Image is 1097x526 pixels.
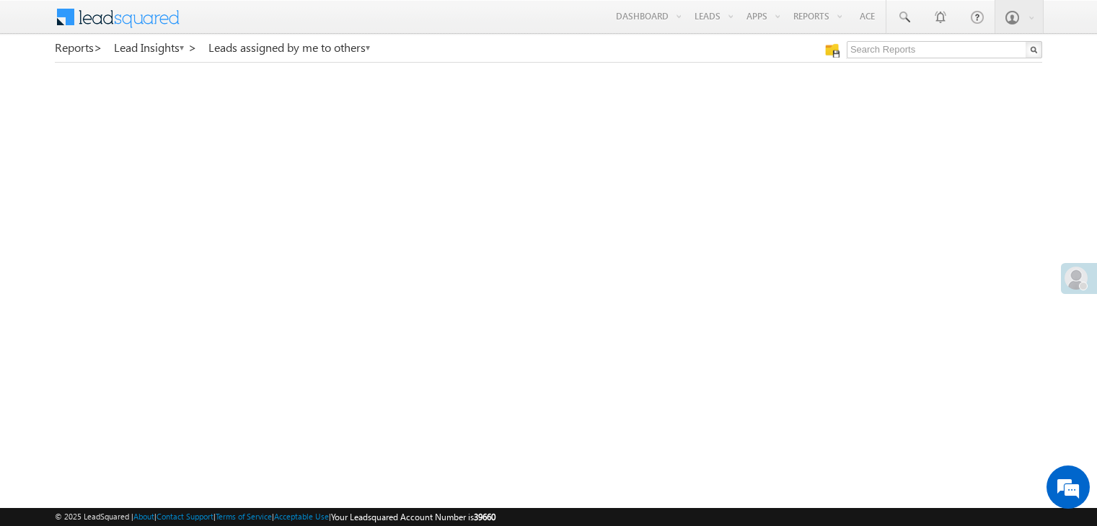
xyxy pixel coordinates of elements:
[274,512,329,521] a: Acceptable Use
[474,512,495,522] span: 39660
[55,510,495,524] span: © 2025 LeadSquared | | | | |
[216,512,272,521] a: Terms of Service
[55,41,102,54] a: Reports>
[114,41,197,54] a: Lead Insights >
[847,41,1042,58] input: Search Reports
[208,41,371,54] a: Leads assigned by me to others
[825,43,840,58] img: Manage all your saved reports!
[94,39,102,55] span: >
[157,512,213,521] a: Contact Support
[133,512,154,521] a: About
[188,39,197,55] span: >
[331,512,495,522] span: Your Leadsquared Account Number is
